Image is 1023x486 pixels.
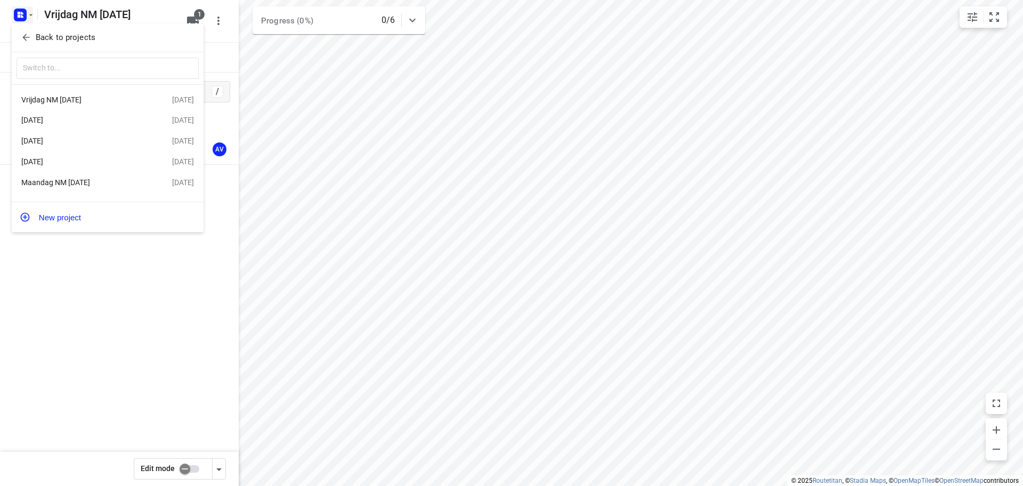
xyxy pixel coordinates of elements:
div: [DATE] [172,137,194,145]
button: New project [12,206,204,228]
div: Maandag NM [DATE] [21,178,144,187]
div: [DATE] [172,95,194,104]
input: Switch to... [17,58,199,79]
div: [DATE] [21,157,144,166]
div: [DATE] [21,116,144,124]
div: [DATE][DATE] [12,152,204,172]
div: [DATE][DATE] [12,110,204,131]
div: Vrijdag NM [DATE][DATE] [12,89,204,110]
div: [DATE][DATE] [12,131,204,152]
button: Back to projects [17,29,199,46]
div: [DATE] [172,116,194,124]
div: [DATE] [172,178,194,187]
p: Back to projects [36,31,95,44]
div: Vrijdag NM [DATE] [21,95,144,104]
div: [DATE] [21,137,144,145]
div: Maandag NM [DATE][DATE] [12,172,204,193]
div: [DATE] [172,157,194,166]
